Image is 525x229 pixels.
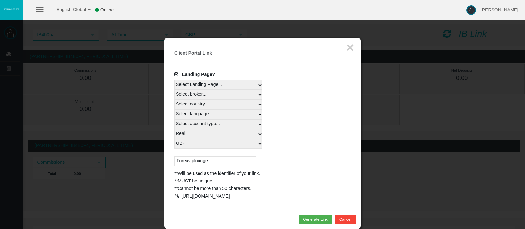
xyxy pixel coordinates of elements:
[174,170,351,177] div: **Will be used as the identifier of your link.
[174,194,180,198] div: Copy Direct Link
[299,215,332,224] button: Generate Link
[174,185,351,192] div: **Cannot be more than 50 characters.
[48,7,86,12] span: English Global
[182,72,215,77] span: Landing Page?
[174,156,256,166] input: ShortCode for your link(Optional)
[174,50,212,56] b: Client Portal Link
[466,5,476,15] img: user-image
[181,193,230,199] div: [URL][DOMAIN_NAME]
[100,7,114,12] span: Online
[3,8,20,10] img: logo.svg
[346,41,354,54] button: ×
[174,177,351,185] div: **MUST be unique.
[481,7,518,12] span: [PERSON_NAME]
[335,215,356,224] button: Cancel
